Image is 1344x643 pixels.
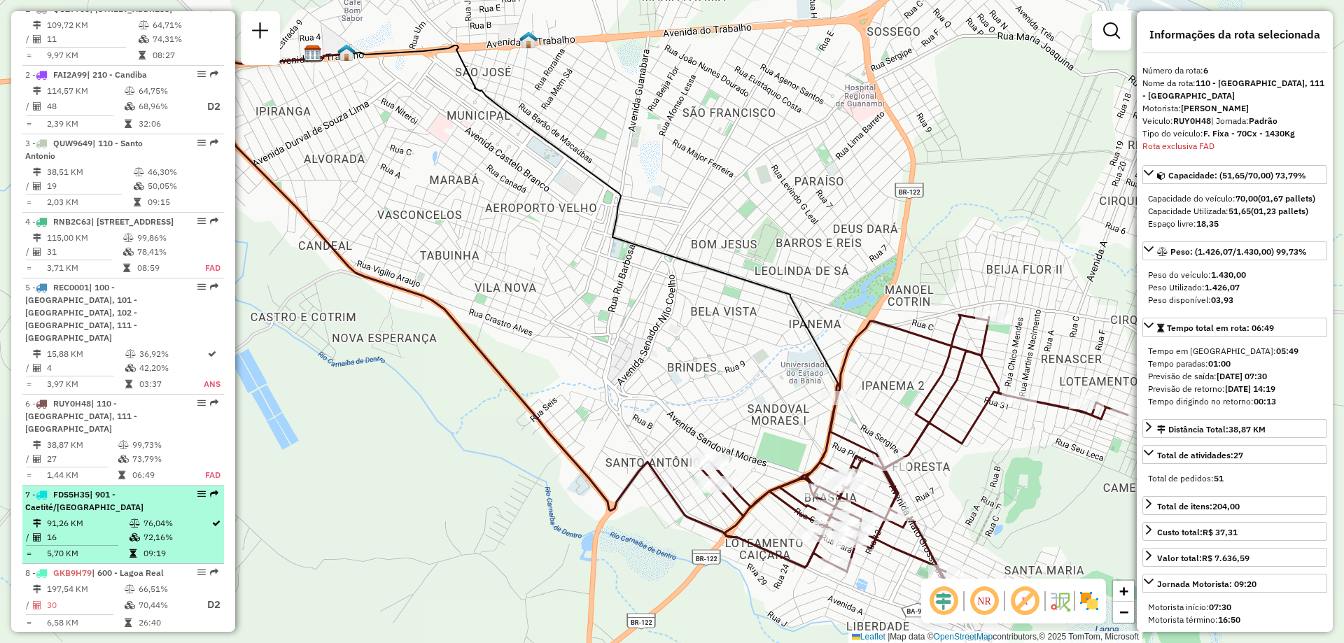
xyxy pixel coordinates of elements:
div: Total de atividades:27 [1142,467,1327,490]
i: Total de Atividades [33,102,41,111]
i: % de utilização do peso [118,441,129,449]
em: Opções [197,490,206,498]
td: 73,79% [132,452,190,466]
td: 2,03 KM [46,195,133,209]
i: Distância Total [33,519,41,528]
span: | 100 - [GEOGRAPHIC_DATA], 101 - [GEOGRAPHIC_DATA], 102 - [GEOGRAPHIC_DATA], 111 - [GEOGRAPHIC_DATA] [25,282,137,343]
td: = [25,261,32,275]
td: FAD [190,468,221,482]
a: Exibir filtros [1098,17,1126,45]
strong: 01:00 [1208,358,1231,369]
strong: Padrão [1249,115,1277,126]
span: | [STREET_ADDRESS] [91,216,174,227]
i: % de utilização do peso [139,21,149,29]
td: 74,31% [152,32,218,46]
i: Distância Total [33,21,41,29]
i: Tempo total em rota [125,120,132,128]
strong: 110 - [GEOGRAPHIC_DATA], 111 - [GEOGRAPHIC_DATA] [1142,78,1324,101]
td: 64,71% [152,18,218,32]
em: Opções [197,217,206,225]
div: Capacidade do veículo: [1148,192,1322,205]
td: 78,41% [136,245,191,259]
em: Opções [197,399,206,407]
p: D2 [195,597,220,613]
div: Jornada Motorista: 09:20 [1142,595,1327,632]
i: Tempo total em rota [134,198,141,206]
i: % de utilização da cubagem [125,102,135,111]
img: Fluxo de ruas [1049,590,1071,612]
div: Map data © contributors,© 2025 TomTom, Microsoft [848,631,1142,643]
td: 08:59 [136,261,191,275]
i: Distância Total [33,234,41,242]
td: / [25,361,32,375]
td: 6,58 KM [46,616,124,630]
td: 76,04% [143,516,211,530]
td: 38,87 KM [46,438,118,452]
span: QUZ7758 [53,3,90,14]
a: Tempo total em rota: 06:49 [1142,318,1327,337]
i: Distância Total [33,350,41,358]
td: = [25,377,32,391]
i: Tempo total em rota [125,619,132,627]
span: 4 - [25,216,174,227]
div: Rota exclusiva FAD [1142,140,1327,153]
td: 27 [46,452,118,466]
i: % de utilização da cubagem [125,364,136,372]
td: 68,96% [138,98,194,115]
span: | 600 - Lagoa Real [92,567,164,578]
td: 09:19 [143,546,211,560]
td: 9,97 KM [46,48,138,62]
strong: 03,93 [1211,295,1233,305]
td: / [25,245,32,259]
td: 72,16% [143,530,211,544]
strong: RUY0H48 [1173,115,1211,126]
i: % de utilização do peso [125,350,136,358]
td: 115,00 KM [46,231,122,245]
em: Rota exportada [210,399,218,407]
i: % de utilização do peso [125,585,135,593]
td: = [25,48,32,62]
img: Guanambi FAD [337,43,356,62]
span: Tempo total em rota: 06:49 [1167,323,1274,333]
span: FAI2A99 [53,69,87,80]
span: | Jornada: [1211,115,1277,126]
span: | 210 - Candiba [87,69,147,80]
td: = [25,468,32,482]
td: 70,44% [138,596,194,614]
a: Jornada Motorista: 09:20 [1142,574,1327,593]
i: % de utilização da cubagem [123,248,134,256]
div: Número da rota: [1142,64,1327,77]
span: Ocultar deslocamento [927,584,960,618]
i: Total de Atividades [33,455,41,463]
a: Peso: (1.426,07/1.430,00) 99,73% [1142,241,1327,260]
span: Peso do veículo: [1148,269,1246,280]
em: Opções [197,139,206,147]
td: 1,44 KM [46,468,118,482]
div: Jornada Motorista: 09:20 [1157,578,1256,591]
span: 38,87 KM [1228,424,1266,434]
strong: 27 [1233,450,1243,460]
i: Distância Total [33,585,41,593]
strong: 51,65 [1228,206,1251,216]
strong: 1.430,00 [1211,269,1246,280]
td: 09:15 [147,195,218,209]
div: Tipo do veículo: [1142,127,1327,140]
td: / [25,452,32,466]
span: − [1119,603,1128,621]
td: / [25,98,32,115]
strong: 07:30 [1209,602,1231,612]
div: Motorista: [1142,102,1327,115]
i: % de utilização do peso [125,87,135,95]
td: = [25,616,32,630]
span: Peso: (1.426,07/1.430,00) 99,73% [1170,246,1307,257]
td: 197,54 KM [46,582,124,596]
td: 15,88 KM [46,347,125,361]
div: Custo total: [1157,526,1238,539]
div: Motorista início: [1148,601,1322,614]
i: % de utilização da cubagem [134,182,144,190]
div: Peso Utilizado: [1148,281,1322,294]
span: + [1119,582,1128,600]
i: Tempo total em rota [118,471,125,479]
img: CDD Guanambi [304,45,322,63]
td: 114,57 KM [46,84,124,98]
